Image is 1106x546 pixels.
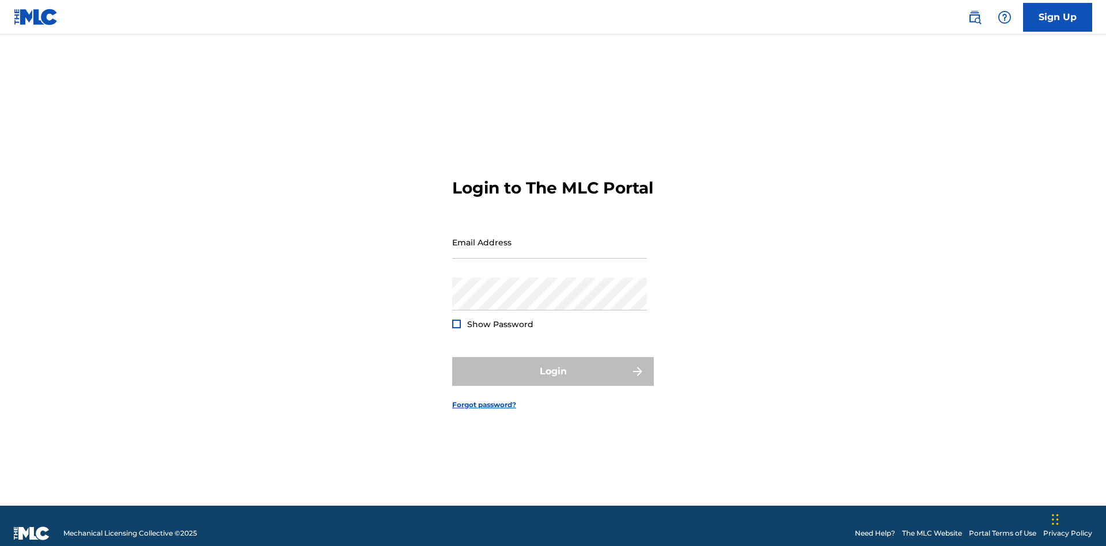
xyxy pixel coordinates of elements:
[63,528,197,539] span: Mechanical Licensing Collective © 2025
[902,528,962,539] a: The MLC Website
[452,400,516,410] a: Forgot password?
[968,10,982,24] img: search
[1043,528,1092,539] a: Privacy Policy
[14,526,50,540] img: logo
[963,6,986,29] a: Public Search
[1048,491,1106,546] iframe: Chat Widget
[467,319,533,329] span: Show Password
[14,9,58,25] img: MLC Logo
[452,178,653,198] h3: Login to The MLC Portal
[1023,3,1092,32] a: Sign Up
[1052,502,1059,537] div: Drag
[993,6,1016,29] div: Help
[969,528,1036,539] a: Portal Terms of Use
[998,10,1012,24] img: help
[855,528,895,539] a: Need Help?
